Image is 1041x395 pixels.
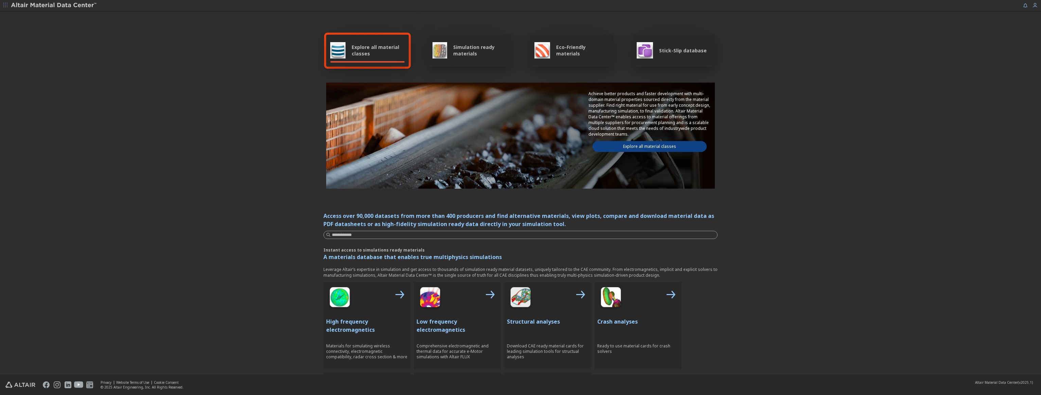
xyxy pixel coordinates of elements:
img: High Frequency Icon [326,285,353,312]
a: Explore all material classes [593,141,707,152]
button: Structural Analyses IconStructural analysesDownload CAE ready material cards for leading simulati... [504,282,591,369]
img: Stick-Slip database [637,42,653,58]
img: Eco-Friendly materials [534,42,550,58]
span: Altair Material Data Center [975,380,1018,385]
p: Achieve better products and faster development with multi-domain material properties sourced dire... [588,91,711,137]
button: Low Frequency IconLow frequency electromagneticsComprehensive electromagnetic and thermal data fo... [414,282,501,369]
p: Comprehensive electromagnetic and thermal data for accurate e-Motor simulations with Altair FLUX [417,343,498,360]
p: Materials for simulating wireless connectivity, electromagnetic compatibility, radar cross sectio... [326,343,408,360]
p: Crash analyses [597,317,679,326]
a: Website Terms of Use [116,380,149,385]
p: High frequency electromagnetics [326,317,408,334]
div: (v2025.1) [975,380,1033,385]
a: Cookie Consent [154,380,179,385]
a: Privacy [101,380,111,385]
p: Ready to use material cards for crash solvers [597,343,679,354]
p: Instant access to simulations ready materials [323,247,718,253]
p: Leverage Altair’s expertise in simulation and get access to thousands of simulation ready materia... [323,267,718,278]
div: © 2025 Altair Engineering, Inc. All Rights Reserved. [101,385,183,390]
button: High Frequency IconHigh frequency electromagneticsMaterials for simulating wireless connectivity,... [323,282,410,369]
img: Altair Material Data Center [11,2,98,9]
span: Explore all material classes [352,44,405,57]
img: Structural Analyses Icon [507,285,534,312]
p: A materials database that enables true multiphysics simulations [323,253,718,261]
p: Structural analyses [507,317,588,326]
div: Access over 90,000 datasets from more than 400 producers and find alternative materials, view plo... [323,212,718,228]
span: Stick-Slip database [659,47,707,54]
p: Download CAE ready material cards for leading simulation tools for structual analyses [507,343,588,360]
img: Altair Engineering [5,382,35,388]
img: Low Frequency Icon [417,285,444,312]
span: Eco-Friendly materials [556,44,608,57]
img: Crash Analyses Icon [597,285,624,312]
p: Low frequency electromagnetics [417,317,498,334]
button: Crash Analyses IconCrash analysesReady to use material cards for crash solvers [595,282,682,369]
img: Simulation ready materials [433,42,447,58]
span: Simulation ready materials [453,44,507,57]
img: Explore all material classes [330,42,346,58]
